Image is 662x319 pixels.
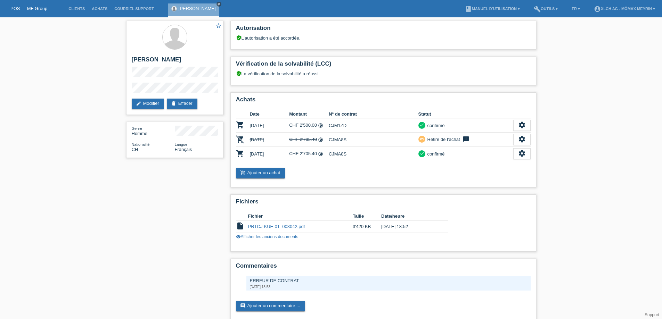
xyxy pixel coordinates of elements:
a: deleteEffacer [167,99,197,109]
th: Fichier [248,212,353,220]
i: POSP00028480 [236,149,244,158]
th: Taille [353,212,381,220]
i: visibility [236,234,241,239]
span: Langue [175,142,188,146]
i: edit [136,101,141,106]
td: CJM1ZD [329,118,418,133]
td: [DATE] [250,118,289,133]
i: close [217,2,221,6]
a: commentAjouter un commentaire ... [236,301,305,311]
i: comment [240,303,246,309]
a: add_shopping_cartAjouter un achat [236,168,285,178]
i: Taux fixes - Paiement d’intérêts par le client (24 versements) [318,151,323,157]
span: Français [175,147,192,152]
h2: [PERSON_NAME] [132,56,218,67]
td: [DATE] [250,147,289,161]
span: Genre [132,126,142,131]
td: 3'420 KB [353,220,381,233]
a: close [216,2,221,7]
div: Homme [132,126,175,136]
i: verified_user [236,35,242,41]
h2: Fichiers [236,198,531,209]
i: settings [518,150,526,157]
i: feedback [462,136,470,143]
div: Retiré de l‘achat [425,136,460,143]
a: Clients [65,7,88,11]
div: confirmé [425,150,445,158]
i: POSP00028477 [236,135,244,143]
td: CHF 2'705.40 [289,133,329,147]
h2: Commentaires [236,262,531,273]
a: Courriel Support [111,7,157,11]
th: Statut [418,110,513,118]
i: book [465,6,472,12]
h2: Achats [236,96,531,107]
a: star_border [215,23,222,30]
td: CHF 2'500.00 [289,118,329,133]
i: undo [419,136,424,141]
h2: Vérification de la solvabilité (LCC) [236,60,531,71]
th: N° de contrat [329,110,418,118]
i: check [419,123,424,127]
i: add_shopping_cart [240,170,246,176]
a: bookManuel d’utilisation ▾ [461,7,523,11]
td: [DATE] 18:52 [381,220,438,233]
a: POS — MF Group [10,6,47,11]
div: confirmé [425,122,445,129]
a: [PERSON_NAME] [179,6,216,11]
i: insert_drive_file [236,222,244,230]
a: editModifier [132,99,164,109]
i: Taux fixes - Paiement d’intérêts par le client (12 versements) [318,123,323,128]
a: Support [645,312,659,317]
h2: Autorisation [236,25,531,35]
a: FR ▾ [568,7,583,11]
i: POSP00006994 [236,121,244,129]
div: [DATE] 18:53 [250,285,527,289]
span: Suisse [132,147,138,152]
div: La vérification de la solvabilité a réussi. [236,71,531,82]
div: ERREUR DE CONTRAT [250,278,527,283]
th: Date/heure [381,212,438,220]
td: CJMA8S [329,133,418,147]
div: L’autorisation a été accordée. [236,35,531,41]
a: account_circleXLCH AG - Mömax Meyrin ▾ [590,7,659,11]
a: Achats [88,7,111,11]
i: check [419,151,424,156]
i: settings [518,135,526,143]
td: CHF 2'705.40 [289,147,329,161]
a: PRTCJ-KUE-01_003042.pdf [248,224,305,229]
i: delete [171,101,177,106]
th: Date [250,110,289,118]
a: buildOutils ▾ [530,7,561,11]
i: Taux fixes - Paiement d’intérêts par le client (24 versements) [318,137,323,142]
td: CJMA8S [329,147,418,161]
i: verified_user [236,71,242,76]
i: star_border [215,23,222,29]
i: build [534,6,541,12]
th: Montant [289,110,329,118]
td: [DATE] [250,133,289,147]
i: account_circle [594,6,601,12]
i: settings [518,121,526,129]
a: visibilityAfficher les anciens documents [236,234,299,239]
span: Nationalité [132,142,150,146]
